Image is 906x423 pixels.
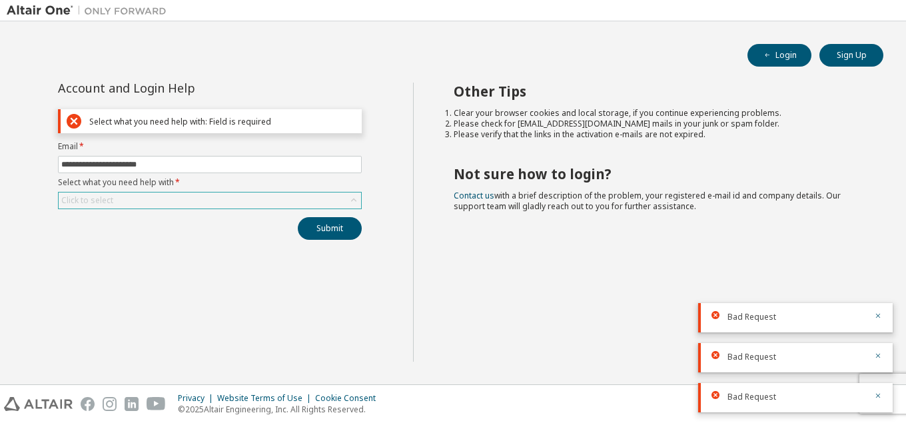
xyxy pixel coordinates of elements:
div: Account and Login Help [58,83,301,93]
img: Altair One [7,4,173,17]
div: Click to select [59,193,361,209]
h2: Not sure how to login? [454,165,860,183]
li: Please check for [EMAIL_ADDRESS][DOMAIN_NAME] mails in your junk or spam folder. [454,119,860,129]
label: Email [58,141,362,152]
button: Login [747,44,811,67]
div: Cookie Consent [315,393,384,404]
li: Clear your browser cookies and local storage, if you continue experiencing problems. [454,108,860,119]
p: © 2025 Altair Engineering, Inc. All Rights Reserved. [178,404,384,415]
button: Sign Up [819,44,883,67]
span: Bad Request [727,392,776,402]
div: Privacy [178,393,217,404]
img: facebook.svg [81,397,95,411]
span: Bad Request [727,312,776,322]
img: altair_logo.svg [4,397,73,411]
span: Bad Request [727,352,776,362]
label: Select what you need help with [58,177,362,188]
img: youtube.svg [147,397,166,411]
span: with a brief description of the problem, your registered e-mail id and company details. Our suppo... [454,190,841,212]
div: Website Terms of Use [217,393,315,404]
div: Select what you need help with: Field is required [89,117,356,127]
img: instagram.svg [103,397,117,411]
button: Submit [298,217,362,240]
img: linkedin.svg [125,397,139,411]
li: Please verify that the links in the activation e-mails are not expired. [454,129,860,140]
div: Click to select [61,195,113,206]
h2: Other Tips [454,83,860,100]
a: Contact us [454,190,494,201]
